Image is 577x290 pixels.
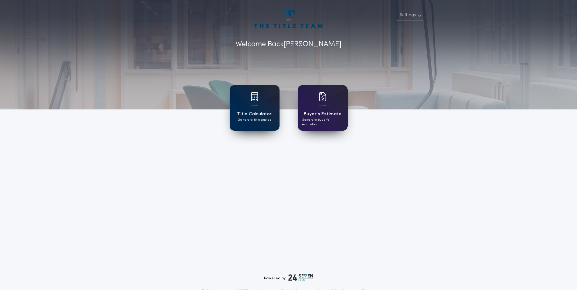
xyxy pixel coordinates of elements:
[304,111,342,118] h1: Buyer's Estimate
[302,118,343,127] p: Generate buyer's estimates
[288,274,313,281] img: logo
[235,39,342,50] p: Welcome Back [PERSON_NAME]
[238,118,271,122] p: Generate title quotes
[230,85,280,131] a: card iconTitle CalculatorGenerate title quotes
[264,274,313,281] div: Powered by
[396,10,424,21] button: Settings
[237,111,272,118] h1: Title Calculator
[298,85,348,131] a: card iconBuyer's EstimateGenerate buyer's estimates
[251,92,258,101] img: card icon
[254,10,322,28] img: account-logo
[319,92,326,101] img: card icon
